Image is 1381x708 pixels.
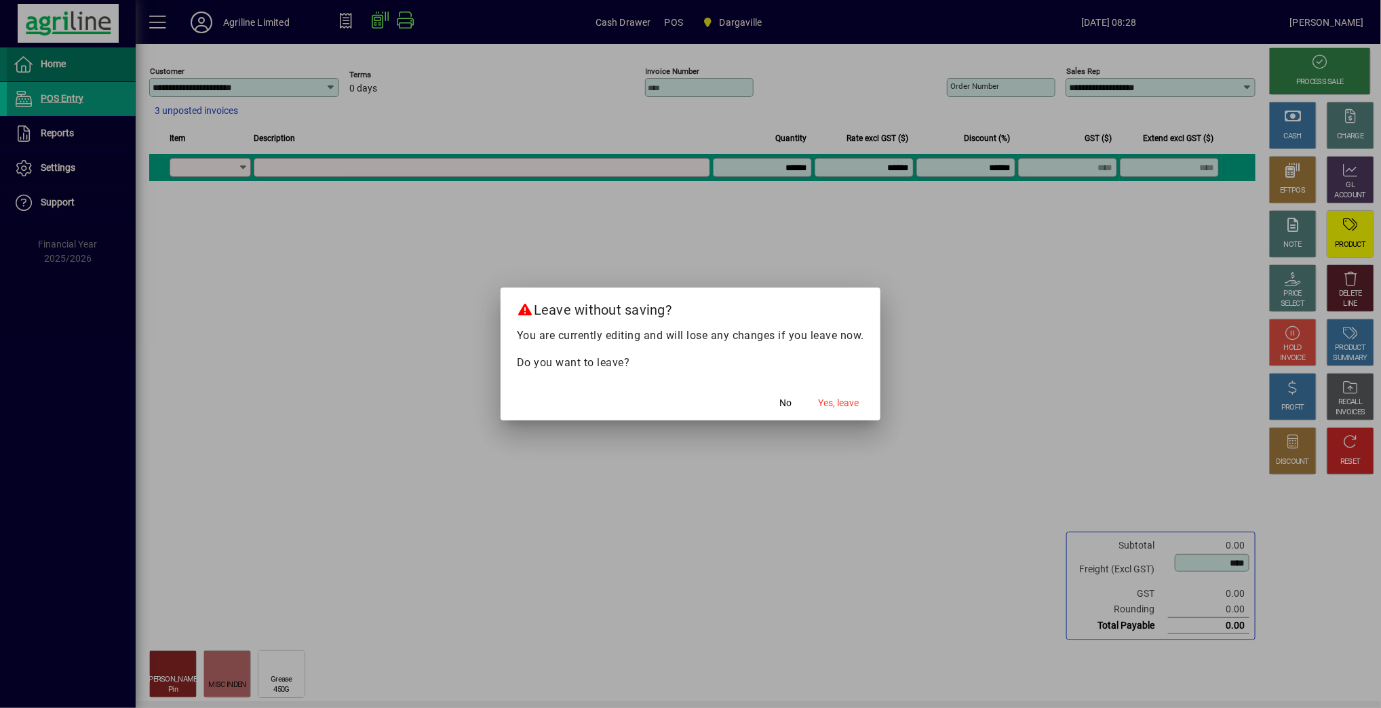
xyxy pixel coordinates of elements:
p: You are currently editing and will lose any changes if you leave now. [517,328,865,344]
h2: Leave without saving? [501,288,881,327]
span: Yes, leave [818,396,859,410]
span: No [779,396,792,410]
button: No [764,391,807,415]
button: Yes, leave [813,391,864,415]
p: Do you want to leave? [517,355,865,371]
